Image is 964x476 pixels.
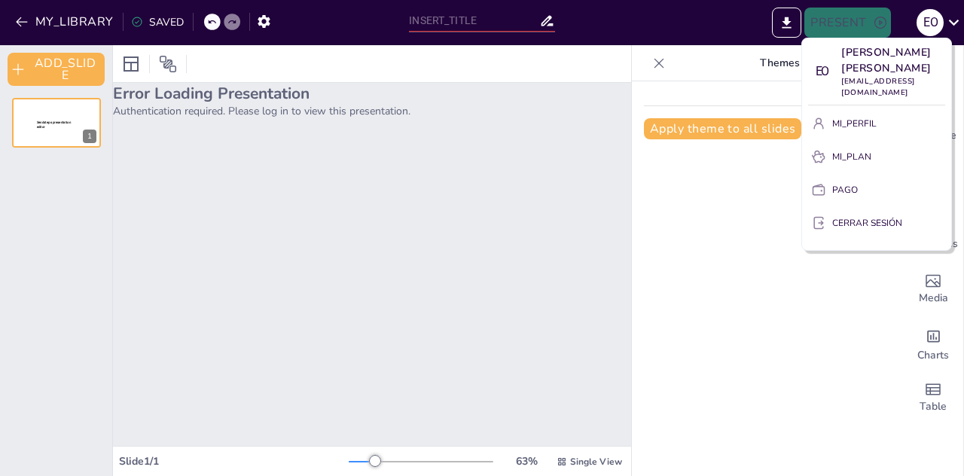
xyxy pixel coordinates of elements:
[808,111,945,136] button: MI_PERFIL
[816,64,828,78] font: EO
[841,76,915,98] font: [EMAIL_ADDRESS][DOMAIN_NAME]
[808,211,945,235] button: CERRAR SESIÓN
[832,151,871,163] font: MI_PLAN
[808,145,945,169] button: MI_PLAN
[808,178,945,202] button: PAGO
[841,45,935,75] font: [PERSON_NAME] [PERSON_NAME]
[832,184,858,196] font: PAGO
[832,217,902,229] font: CERRAR SESIÓN
[832,117,877,130] font: MI_PERFIL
